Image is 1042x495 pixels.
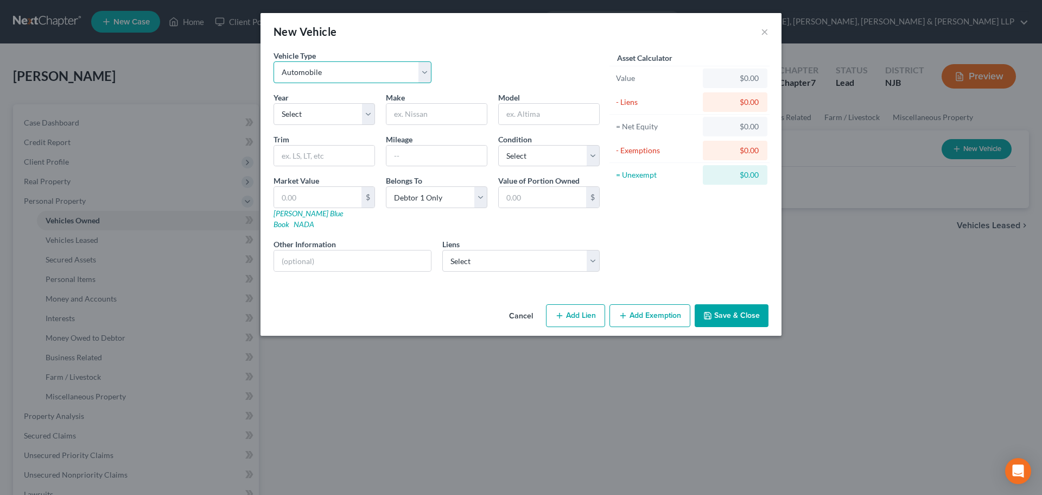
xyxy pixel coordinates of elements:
input: (optional) [274,250,431,271]
label: Other Information [274,239,336,250]
label: Vehicle Type [274,50,316,61]
label: Year [274,92,289,103]
div: - Exemptions [616,145,698,156]
div: New Vehicle [274,24,336,39]
input: ex. Altima [499,104,599,124]
a: [PERSON_NAME] Blue Book [274,209,343,229]
input: -- [386,146,487,166]
input: 0.00 [499,187,586,208]
label: Mileage [386,134,412,145]
div: $ [361,187,374,208]
label: Condition [498,134,532,145]
div: = Unexempt [616,170,698,180]
div: $0.00 [711,121,759,132]
div: $0.00 [711,73,759,84]
label: Model [498,92,520,103]
label: Asset Calculator [617,52,672,64]
label: Value of Portion Owned [498,175,580,186]
input: ex. Nissan [386,104,487,124]
a: NADA [294,220,314,229]
input: ex. LS, LT, etc [274,146,374,166]
span: Make [386,93,405,102]
label: Trim [274,134,289,145]
button: Cancel [500,305,542,327]
div: Open Intercom Messenger [1005,458,1031,484]
button: Add Exemption [609,304,690,327]
input: 0.00 [274,187,361,208]
div: Value [616,73,698,84]
label: Market Value [274,175,319,186]
div: $0.00 [711,170,759,180]
span: Belongs To [386,176,422,185]
div: $0.00 [711,97,759,108]
button: Save & Close [695,304,768,327]
label: Liens [442,239,460,250]
div: $ [586,187,599,208]
div: = Net Equity [616,121,698,132]
button: × [761,25,768,38]
div: $0.00 [711,145,759,156]
button: Add Lien [546,304,605,327]
div: - Liens [616,97,698,108]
